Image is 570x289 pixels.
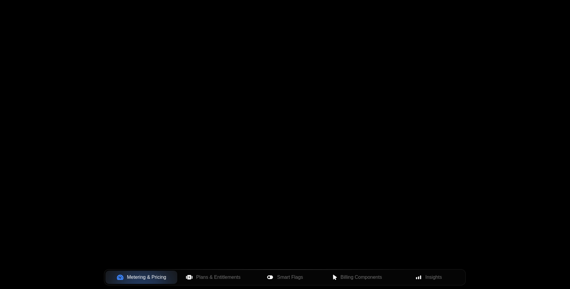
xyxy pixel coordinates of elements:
[340,274,382,281] span: Billing Components
[127,274,166,281] span: Metering & Pricing
[177,271,249,284] button: Plans & Entitlements
[425,274,442,281] span: Insights
[277,274,303,281] span: Smart Flags
[196,274,241,281] span: Plans & Entitlements
[393,271,465,284] button: Insights
[105,271,177,284] button: Metering & Pricing
[321,271,393,284] button: Billing Components
[249,271,321,284] button: Smart Flags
